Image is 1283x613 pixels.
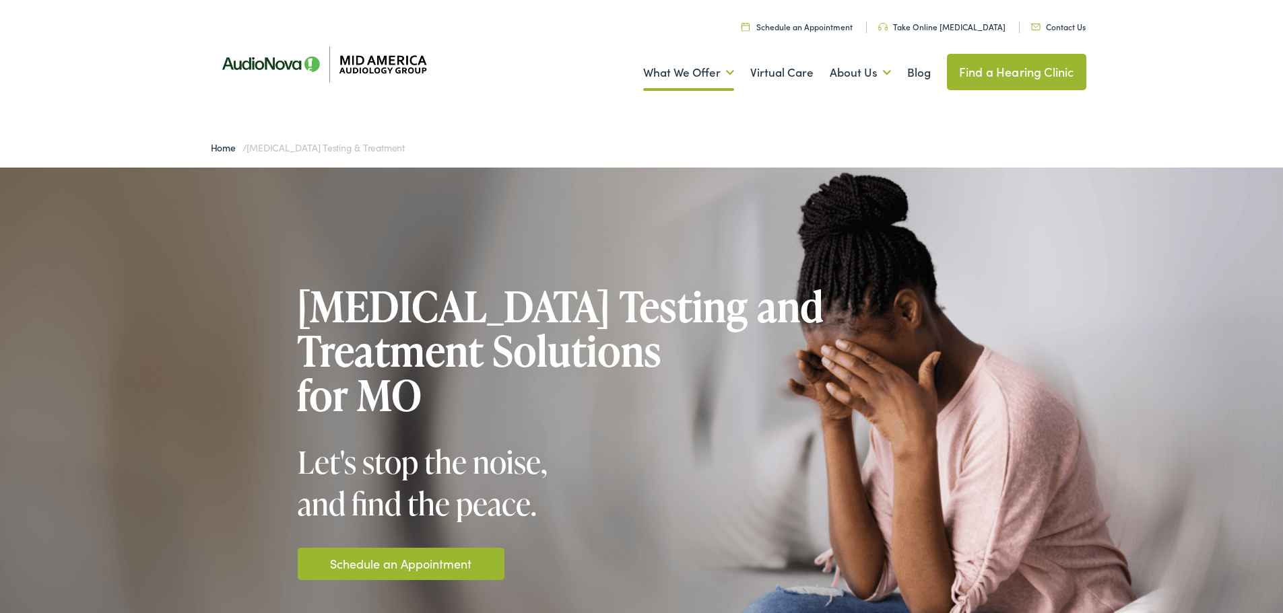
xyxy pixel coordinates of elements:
a: Blog [907,48,931,98]
h1: [MEDICAL_DATA] Testing and Treatment Solutions for MO [298,284,824,417]
div: Let's stop the noise, and find the peace. [298,441,587,524]
img: utility icon [1031,24,1041,30]
a: Contact Us [1031,21,1086,32]
a: What We Offer [643,48,734,98]
img: utility icon [878,23,888,31]
a: Virtual Care [750,48,814,98]
a: Schedule an Appointment [330,554,471,573]
span: [MEDICAL_DATA] Testing & Treatment [246,141,405,154]
img: utility icon [742,22,750,31]
a: About Us [830,48,891,98]
a: Home [211,141,242,154]
span: / [211,141,405,154]
a: Find a Hearing Clinic [947,54,1086,90]
a: Take Online [MEDICAL_DATA] [878,21,1006,32]
a: Schedule an Appointment [742,21,853,32]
